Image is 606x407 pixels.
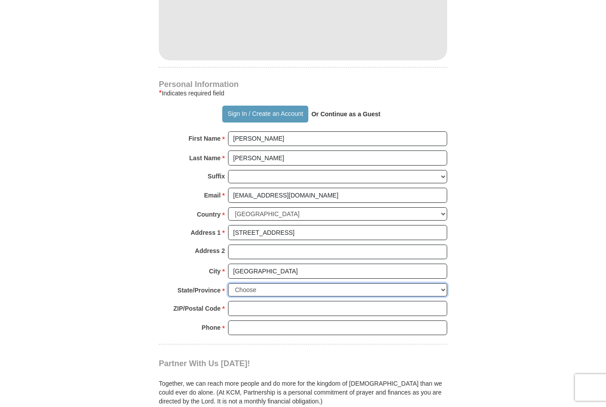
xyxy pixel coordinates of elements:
span: Partner With Us [DATE]! [159,359,250,368]
strong: State/Province [177,284,220,296]
strong: Address 1 [191,226,221,239]
strong: Suffix [208,170,225,182]
p: Together, we can reach more people and do more for the kingdom of [DEMOGRAPHIC_DATA] than we coul... [159,379,447,406]
strong: Last Name [189,152,221,164]
div: Indicates required field [159,88,447,99]
h4: Personal Information [159,81,447,88]
strong: Address 2 [195,245,225,257]
strong: ZIP/Postal Code [173,302,221,315]
strong: Phone [202,321,221,334]
strong: Email [204,189,220,202]
strong: Country [197,208,221,221]
strong: Or Continue as a Guest [311,111,381,118]
button: Sign In / Create an Account [222,106,308,122]
strong: First Name [189,132,220,145]
strong: City [209,265,220,277]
